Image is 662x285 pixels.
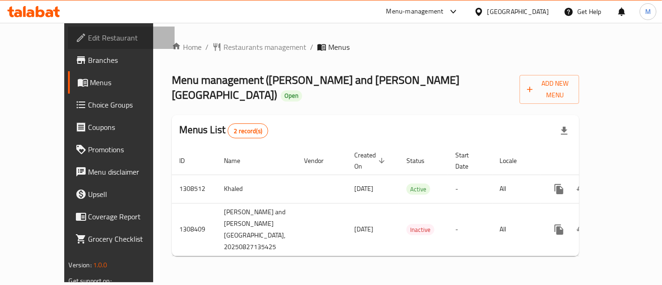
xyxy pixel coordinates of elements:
[172,203,216,256] td: 1308409
[406,155,437,166] span: Status
[228,127,268,136] span: 2 record(s)
[88,99,167,110] span: Choice Groups
[172,69,459,105] span: Menu management ( [PERSON_NAME] and [PERSON_NAME][GEOGRAPHIC_DATA] )
[216,203,297,256] td: [PERSON_NAME] and [PERSON_NAME][GEOGRAPHIC_DATA], 20250827135425
[179,123,268,138] h2: Menus List
[281,92,302,100] span: Open
[88,189,167,200] span: Upsell
[68,27,175,49] a: Edit Restaurant
[540,147,645,175] th: Actions
[88,122,167,133] span: Coupons
[93,259,108,271] span: 1.0.0
[68,228,175,250] a: Grocery Checklist
[68,161,175,183] a: Menu disclaimer
[448,175,493,203] td: -
[223,41,306,53] span: Restaurants management
[68,183,175,205] a: Upsell
[527,78,572,101] span: Add New Menu
[68,116,175,138] a: Coupons
[228,123,268,138] div: Total records count
[406,183,430,195] div: Active
[88,32,167,43] span: Edit Restaurant
[520,75,580,104] button: Add New Menu
[179,155,197,166] span: ID
[570,178,593,200] button: Change Status
[205,41,209,53] li: /
[304,155,336,166] span: Vendor
[310,41,313,53] li: /
[455,149,481,172] span: Start Date
[224,155,252,166] span: Name
[69,259,92,271] span: Version:
[172,147,645,256] table: enhanced table
[548,178,570,200] button: more
[645,7,651,17] span: M
[68,138,175,161] a: Promotions
[216,175,297,203] td: Khaled
[88,54,167,66] span: Branches
[553,120,575,142] div: Export file
[354,183,373,195] span: [DATE]
[354,223,373,235] span: [DATE]
[68,71,175,94] a: Menus
[88,166,167,177] span: Menu disclaimer
[548,218,570,241] button: more
[68,94,175,116] a: Choice Groups
[172,41,202,53] a: Home
[570,218,593,241] button: Change Status
[88,144,167,155] span: Promotions
[448,203,493,256] td: -
[493,203,540,256] td: All
[386,6,444,17] div: Menu-management
[68,205,175,228] a: Coverage Report
[487,7,549,17] div: [GEOGRAPHIC_DATA]
[281,90,302,102] div: Open
[354,149,388,172] span: Created On
[88,233,167,244] span: Grocery Checklist
[493,175,540,203] td: All
[172,41,580,53] nav: breadcrumb
[406,184,430,195] span: Active
[88,211,167,222] span: Coverage Report
[90,77,167,88] span: Menus
[212,41,306,53] a: Restaurants management
[172,175,216,203] td: 1308512
[68,49,175,71] a: Branches
[406,224,434,235] span: Inactive
[328,41,350,53] span: Menus
[500,155,529,166] span: Locale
